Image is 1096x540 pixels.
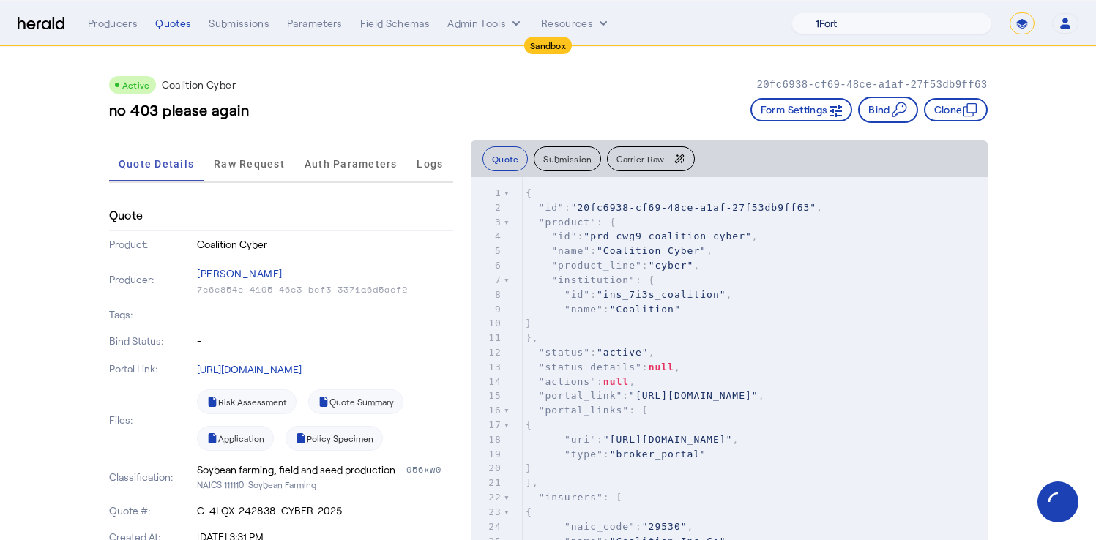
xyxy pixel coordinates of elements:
span: "status_details" [539,361,642,372]
span: : , [526,361,681,372]
div: 5 [471,244,504,258]
span: { [526,419,532,430]
span: "name" [551,245,590,256]
span: Logs [417,159,443,169]
a: Risk Assessment [197,389,297,414]
div: Submissions [209,16,269,31]
span: "id" [551,230,577,241]
div: 23 [471,505,504,520]
div: Soybean farming, field and seed production [197,462,395,477]
p: C-4LQX-242838-CYBER-2025 [197,503,453,518]
span: : , [526,434,739,445]
span: : [526,304,681,315]
div: 7 [471,273,504,288]
div: Sandbox [524,37,572,54]
span: "type" [564,449,603,460]
span: : , [526,390,765,401]
span: "broker_portal" [610,449,707,460]
span: "id" [539,202,564,213]
div: 9 [471,302,504,317]
p: Files: [109,413,195,427]
span: "insurers" [539,492,603,503]
div: 2 [471,200,504,215]
span: } [526,318,532,329]
span: "product" [539,217,597,228]
span: "[URL][DOMAIN_NAME]" [629,390,758,401]
button: Resources dropdown menu [541,16,611,31]
span: "active" [597,347,649,358]
div: 13 [471,360,504,375]
div: 17 [471,418,504,432]
span: : [526,449,707,460]
p: Coalition Cyber [197,237,453,252]
span: : [ [526,405,649,416]
p: Portal Link: [109,361,195,376]
span: null [649,361,674,372]
span: } [526,462,532,473]
div: 16 [471,403,504,418]
div: 24 [471,520,504,534]
div: 12 [471,345,504,360]
span: : , [526,202,823,213]
p: Producer: [109,272,195,287]
span: Auth Parameters [305,159,398,169]
div: 18 [471,432,504,447]
span: : { [526,274,655,285]
p: Coalition Cyber [162,78,236,92]
span: Quote Details [119,159,194,169]
span: { [526,187,532,198]
div: Field Schemas [360,16,430,31]
span: "actions" [539,376,597,387]
span: : [ [526,492,623,503]
a: Application [197,426,274,451]
span: "Coalition" [610,304,681,315]
div: 3 [471,215,504,230]
span: Carrier Raw [616,154,664,163]
div: 11 [471,331,504,345]
p: Bind Status: [109,334,195,348]
div: Parameters [287,16,343,31]
span: "institution" [551,274,635,285]
a: Quote Summary [308,389,403,414]
div: 14 [471,375,504,389]
button: Clone [924,98,988,121]
span: "[URL][DOMAIN_NAME]" [603,434,733,445]
span: : , [526,289,733,300]
span: "20fc6938-cf69-48ce-a1af-27f53db9ff63" [571,202,816,213]
span: "name" [564,304,603,315]
span: : , [526,260,700,271]
p: [PERSON_NAME] [197,263,453,284]
p: Quote #: [109,503,195,518]
span: : { [526,217,616,228]
div: 4 [471,229,504,244]
div: Quotes [155,16,191,31]
p: - [197,307,453,322]
div: Producers [88,16,138,31]
p: - [197,334,453,348]
span: : , [526,230,758,241]
div: 8 [471,288,504,302]
span: Raw Request [214,159,285,169]
div: 10 [471,316,504,331]
span: "ins_7i3s_coalition" [597,289,726,300]
p: Classification: [109,470,195,484]
div: 19 [471,447,504,462]
h4: Quote [109,206,143,224]
p: 7c6e854e-4105-46c3-bcf3-3371a6d5acf2 [197,284,453,296]
div: 20 [471,461,504,476]
span: Active [122,80,150,90]
span: "product_line" [551,260,642,271]
span: { [526,506,532,517]
p: Tags: [109,307,195,322]
span: : , [526,347,655,358]
span: }, [526,332,539,343]
span: "id" [564,289,590,300]
span: : , [526,376,635,387]
span: "uri" [564,434,597,445]
span: : , [526,521,694,532]
p: NAICS 111110: Soybean Farming [197,477,453,492]
a: [URL][DOMAIN_NAME] [197,363,302,375]
span: "portal_link" [539,390,623,401]
p: 20fc6938-cf69-48ce-a1af-27f53db9ff63 [756,78,987,92]
span: "29530" [642,521,687,532]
